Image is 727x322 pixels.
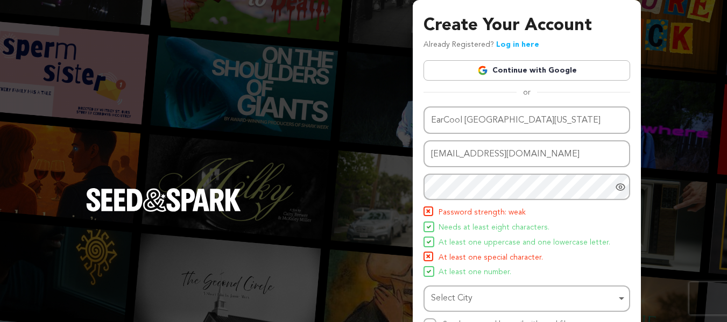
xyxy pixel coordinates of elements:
span: At least one uppercase and one lowercase letter. [439,237,610,249]
img: Seed&Spark Icon [427,240,431,244]
span: Password strength: weak [439,206,526,219]
p: Already Registered? [424,39,539,52]
div: Select City [431,291,616,306]
h3: Create Your Account [424,13,630,39]
span: At least one special character. [439,252,543,264]
span: At least one number. [439,266,511,279]
a: Continue with Google [424,60,630,81]
img: Seed&Spark Icon [427,269,431,274]
input: Name [424,106,630,134]
input: Email address [424,140,630,168]
a: Log in here [496,41,539,48]
img: Seed&Spark Icon [425,207,432,215]
span: Needs at least eight characters. [439,221,549,234]
span: or [517,87,537,98]
img: Seed&Spark Logo [86,188,241,212]
a: Seed&Spark Homepage [86,188,241,233]
a: Show password as plain text. Warning: this will display your password on the screen. [615,182,626,192]
img: Google logo [477,65,488,76]
img: Seed&Spark Icon [425,253,432,260]
img: Seed&Spark Icon [427,225,431,229]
